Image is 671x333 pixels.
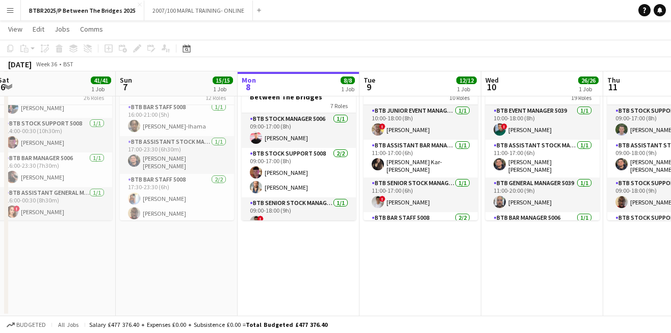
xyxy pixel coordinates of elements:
app-card-role: BTB Bar Staff 50082/2 [364,212,478,262]
a: View [4,22,27,36]
h3: Between The Bridges [242,92,356,101]
span: 7 Roles [330,102,348,110]
span: Week 36 [34,60,59,68]
span: View [8,24,22,34]
span: 26 Roles [84,94,104,101]
span: Total Budgeted £477 376.40 [246,321,327,328]
span: ! [379,123,385,130]
button: Budgeted [5,319,47,330]
app-card-role: BTB Event Manager 50391/110:00-18:00 (8h)![PERSON_NAME] [485,105,600,140]
span: Tue [364,75,375,85]
span: Thu [607,75,620,85]
app-job-card: 10:00-23:30 (13h30m)26/26Between The Bridges19 RolesBTB Event Manager 50391/110:00-18:00 (8h)![PE... [485,69,600,220]
div: [DATE] [8,59,32,69]
span: 15/15 [213,76,233,84]
span: 26/26 [578,76,599,84]
app-job-card: In progress09:00-18:00 (9h)8/8Between The Bridges7 RolesBTB Stock Manager 50061/109:00-17:00 (8h)... [242,69,356,220]
button: BTBR2025/P Between The Bridges 2025 [21,1,144,20]
span: 41/41 [91,76,111,84]
app-card-role: BTB Bar Staff 50082/217:30-23:30 (6h)[PERSON_NAME][PERSON_NAME] [120,174,234,223]
span: 19 Roles [571,94,591,101]
app-card-role: BTB Senior Stock Manager 50061/109:00-18:00 (9h)![PERSON_NAME] [242,197,356,232]
span: ! [14,206,20,212]
div: 1 Job [457,85,476,93]
div: 1 Job [213,85,233,93]
app-card-role: BTB General Manager 50391/111:00-20:00 (9h)[PERSON_NAME] [485,177,600,212]
button: 2007/100 MAPAL TRAINING- ONLINE [144,1,253,20]
span: Edit [33,24,44,34]
span: ! [501,123,507,130]
app-card-role: BTB Stock Manager 50061/109:00-17:00 (8h)[PERSON_NAME] [242,113,356,148]
span: Wed [485,75,499,85]
app-card-role: BTB Junior Event Manager 50391/110:00-18:00 (8h)![PERSON_NAME] [364,105,478,140]
span: 12/12 [456,76,477,84]
app-card-role: BTB Stock support 50082/209:00-17:00 (8h)[PERSON_NAME][PERSON_NAME] [242,148,356,197]
app-card-role: BTB Senior Stock Manager 50061/111:00-17:00 (6h)![PERSON_NAME] [364,177,478,212]
app-card-role: BTB Bar Staff 50081/116:00-21:00 (5h)[PERSON_NAME]-Ihama [120,101,234,136]
span: 7 [118,81,132,93]
span: ! [257,216,264,222]
a: Edit [29,22,48,36]
app-job-card: 10:00-23:30 (13h30m)15/15Between The Bridges12 RolesBTB General Manager 50391/115:00-23:30 (8h30m... [120,69,234,220]
span: 12 Roles [205,94,226,101]
div: 1 Job [579,85,598,93]
app-job-card: 10:00-23:30 (13h30m)12/12Between The Bridges10 RolesBTB Junior Event Manager 50391/110:00-18:00 (... [364,69,478,220]
div: BST [63,60,73,68]
span: 9 [362,81,375,93]
app-card-role: BTB Assistant Stock Manager 50061/111:00-17:00 (6h)[PERSON_NAME] [PERSON_NAME] [485,140,600,177]
div: Salary £477 376.40 + Expenses £0.00 + Subsistence £0.00 = [89,321,327,328]
a: Comms [76,22,107,36]
span: 10 [484,81,499,93]
span: Comms [80,24,103,34]
app-card-role: BTB Assistant Bar Manager 50061/111:00-17:00 (6h)[PERSON_NAME] Kar-[PERSON_NAME] [364,140,478,177]
span: ! [379,196,385,202]
span: 10 Roles [449,94,470,101]
a: Jobs [50,22,74,36]
div: 1 Job [341,85,354,93]
span: Jobs [55,24,70,34]
div: 1 Job [91,85,111,93]
span: Sun [120,75,132,85]
span: 11 [606,81,620,93]
app-card-role: BTB Bar Manager 50061/1 [485,212,600,247]
span: 8/8 [341,76,355,84]
span: Mon [242,75,256,85]
span: Budgeted [16,321,46,328]
app-card-role: BTB Assistant Stock Manager 50061/117:00-23:30 (6h30m)[PERSON_NAME] [PERSON_NAME] [120,136,234,174]
span: All jobs [56,321,81,328]
span: 8 [240,81,256,93]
